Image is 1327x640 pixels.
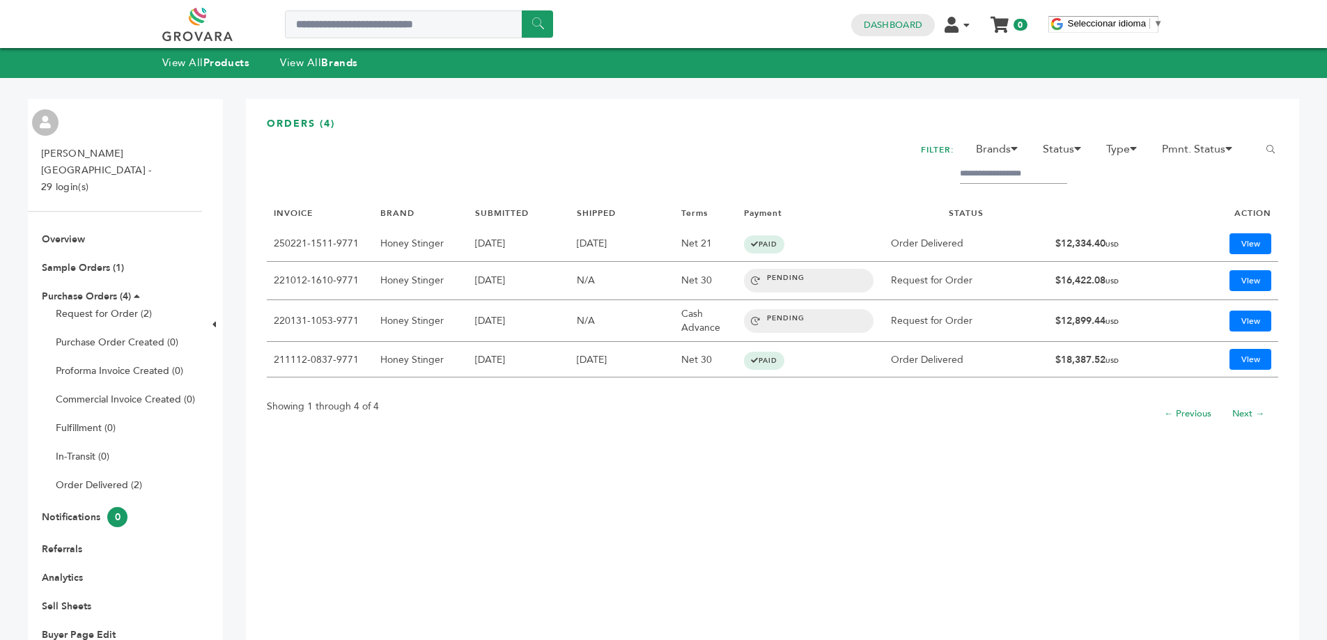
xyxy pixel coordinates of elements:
[570,226,674,262] td: [DATE]
[991,13,1007,27] a: My Cart
[1014,19,1027,31] span: 0
[681,208,708,219] a: Terms
[42,233,85,246] a: Overview
[884,201,1049,226] th: STATUS
[274,237,359,250] a: 250221-1511-9771
[1105,318,1119,326] span: USD
[274,274,359,287] a: 221012-1610-9771
[960,164,1067,184] input: Filter by keywords
[1105,357,1119,365] span: USD
[884,300,1049,342] td: Request for Order
[267,117,1278,141] h3: ORDERS (4)
[162,56,250,70] a: View AllProducts
[373,300,468,342] td: Honey Stinger
[570,342,674,377] td: [DATE]
[42,571,83,584] a: Analytics
[56,450,109,463] a: In-Transit (0)
[56,336,178,349] a: Purchase Order Created (0)
[884,226,1049,262] td: Order Delivered
[280,56,358,70] a: View AllBrands
[969,141,1033,164] li: Brands
[373,226,468,262] td: Honey Stinger
[674,342,737,377] td: Net 30
[274,353,359,366] a: 211112-0837-9771
[674,262,737,300] td: Net 30
[1229,233,1271,254] a: View
[1229,270,1271,291] a: View
[570,300,674,342] td: N/A
[1182,201,1278,226] th: ACTION
[475,208,529,219] a: SUBMITTED
[744,208,782,219] a: Payment
[1068,18,1163,29] a: Seleccionar idioma​
[1105,277,1119,286] span: USD
[570,262,674,300] td: N/A
[42,261,124,274] a: Sample Orders (1)
[1229,349,1271,370] a: View
[1048,300,1182,342] td: $12,899.44
[744,352,784,370] span: PAID
[468,342,570,377] td: [DATE]
[1232,407,1264,420] a: Next →
[56,478,142,492] a: Order Delivered (2)
[1048,342,1182,377] td: $18,387.52
[373,262,468,300] td: Honey Stinger
[468,300,570,342] td: [DATE]
[321,56,357,70] strong: Brands
[203,56,249,70] strong: Products
[744,309,874,333] span: PENDING
[34,146,198,196] li: [PERSON_NAME][GEOGRAPHIC_DATA] - 29 login(s)
[1048,262,1182,300] td: $16,422.08
[107,507,127,527] span: 0
[674,226,737,262] td: Net 21
[468,262,570,300] td: [DATE]
[274,314,359,327] a: 220131-1053-9771
[744,235,784,253] span: PAID
[1105,240,1119,249] span: USD
[56,364,183,377] a: Proforma Invoice Created (0)
[56,307,152,320] a: Request for Order (2)
[42,543,82,556] a: Referrals
[267,398,379,415] p: Showing 1 through 4 of 4
[56,421,116,435] a: Fulfillment (0)
[1048,226,1182,262] td: $12,334.40
[56,393,195,406] a: Commercial Invoice Created (0)
[1229,311,1271,331] a: View
[921,141,954,159] h2: FILTER:
[32,109,59,136] img: profile.png
[674,300,737,342] td: Cash Advance
[1099,141,1152,164] li: Type
[1149,18,1150,29] span: ​
[285,10,553,38] input: Search a product or brand...
[42,510,127,524] a: Notifications0
[884,262,1049,300] td: Request for Order
[274,208,313,219] a: INVOICE
[884,342,1049,377] td: Order Delivered
[373,342,468,377] td: Honey Stinger
[1155,141,1248,164] li: Pmnt. Status
[1154,18,1163,29] span: ▼
[864,19,922,31] a: Dashboard
[42,290,131,303] a: Purchase Orders (4)
[380,208,414,219] a: BRAND
[1036,141,1096,164] li: Status
[1068,18,1147,29] span: Seleccionar idioma
[744,269,874,292] span: PENDING
[577,208,616,219] a: SHIPPED
[468,226,570,262] td: [DATE]
[42,600,91,613] a: Sell Sheets
[1164,407,1211,420] a: ← Previous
